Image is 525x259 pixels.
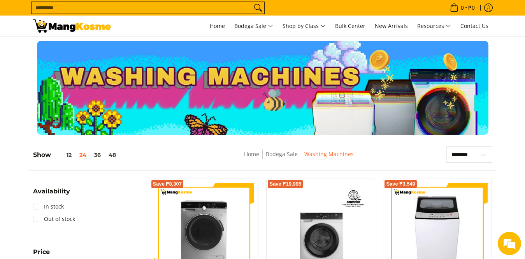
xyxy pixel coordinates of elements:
[448,3,477,12] span: •
[252,2,264,14] button: Search
[51,152,76,158] button: 12
[371,16,412,37] a: New Arrivals
[33,151,120,159] h5: Show
[269,182,301,186] span: Save ₱19,995
[279,16,330,37] a: Shop by Class
[413,16,455,37] a: Resources
[244,150,259,158] a: Home
[33,188,70,195] span: Availability
[105,152,120,158] button: 48
[33,200,64,213] a: In stock
[76,152,90,158] button: 24
[266,150,298,158] a: Bodega Sale
[283,21,326,31] span: Shop by Class
[460,22,488,30] span: Contact Us
[206,16,229,37] a: Home
[33,188,70,200] summary: Open
[386,182,415,186] span: Save ₱3,549
[33,19,111,33] img: Washing Machines l Mang Kosme: Home Appliances Warehouse Sale Partner
[90,152,105,158] button: 36
[210,22,225,30] span: Home
[187,149,410,167] nav: Breadcrumbs
[417,21,451,31] span: Resources
[335,22,365,30] span: Bulk Center
[331,16,369,37] a: Bulk Center
[33,213,75,225] a: Out of stock
[467,5,476,10] span: ₱0
[304,150,354,158] a: Washing Machines
[460,5,465,10] span: 0
[153,182,182,186] span: Save ₱8,307
[33,249,50,255] span: Price
[375,22,408,30] span: New Arrivals
[457,16,492,37] a: Contact Us
[119,16,492,37] nav: Main Menu
[234,21,273,31] span: Bodega Sale
[230,16,277,37] a: Bodega Sale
